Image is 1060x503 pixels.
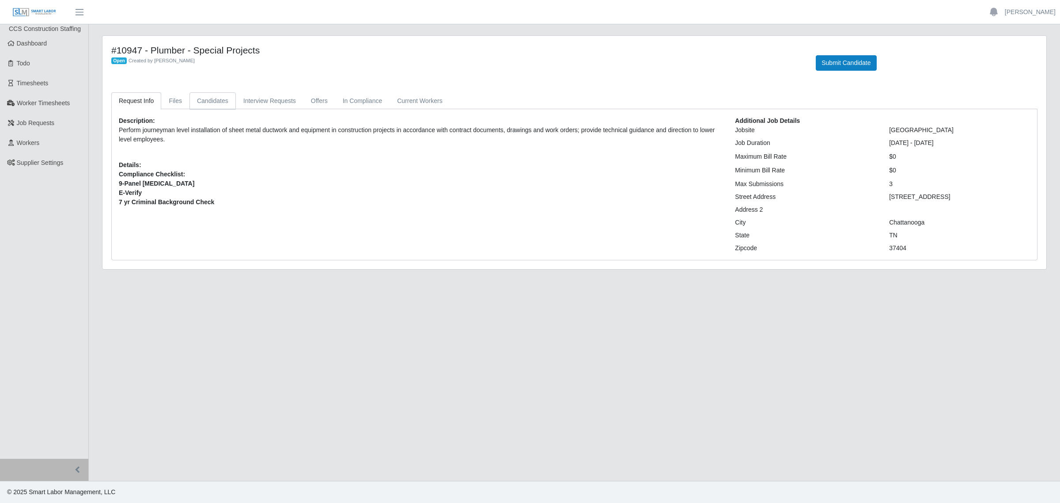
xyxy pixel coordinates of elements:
h4: #10947 - Plumber - Special Projects [111,45,803,56]
p: Perform journeyman level installation of sheet metal ductwork and equipment in construction proje... [119,126,722,144]
span: 9-Panel [MEDICAL_DATA] [119,179,722,188]
button: Submit Candidate [816,55,876,71]
b: Compliance Checklist: [119,171,185,178]
div: [GEOGRAPHIC_DATA] [882,126,1037,135]
div: $0 [882,166,1037,175]
a: Request Info [111,92,161,110]
b: Details: [119,161,141,168]
a: Current Workers [390,92,450,110]
div: Chattanooga [882,218,1037,227]
div: 37404 [882,244,1037,253]
div: State [728,231,882,240]
div: Jobsite [728,126,882,135]
div: Max Submissions [728,179,882,189]
div: Address 2 [728,205,882,214]
a: Offers [303,92,335,110]
div: TN [882,231,1037,240]
a: Candidates [189,92,236,110]
b: Description: [119,117,155,124]
span: 7 yr Criminal Background Check [119,198,722,207]
span: Workers [17,139,40,146]
span: Dashboard [17,40,47,47]
div: Job Duration [728,138,882,148]
a: In Compliance [335,92,390,110]
div: City [728,218,882,227]
a: [PERSON_NAME] [1005,8,1056,17]
span: Supplier Settings [17,159,64,166]
div: Street Address [728,192,882,202]
div: $0 [882,152,1037,161]
div: [STREET_ADDRESS] [882,192,1037,202]
b: Additional Job Details [735,117,800,124]
span: Created by [PERSON_NAME] [129,58,195,63]
span: CCS Construction Staffing [9,25,81,32]
span: Job Requests [17,119,55,126]
span: © 2025 Smart Labor Management, LLC [7,488,115,495]
a: Files [161,92,189,110]
img: SLM Logo [12,8,57,17]
div: Maximum Bill Rate [728,152,882,161]
div: 3 [882,179,1037,189]
span: Open [111,57,127,65]
span: E-Verify [119,188,722,198]
div: [DATE] - [DATE] [882,138,1037,148]
span: Worker Timesheets [17,99,70,107]
a: Interview Requests [236,92,303,110]
span: Todo [17,60,30,67]
span: Timesheets [17,80,49,87]
div: Zipcode [728,244,882,253]
div: Minimum Bill Rate [728,166,882,175]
